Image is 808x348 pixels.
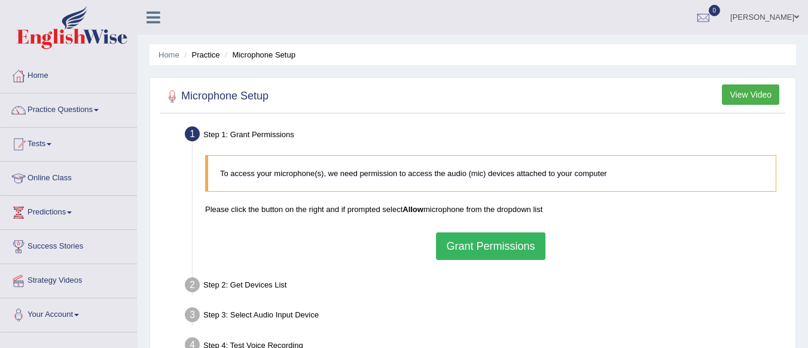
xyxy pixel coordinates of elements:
div: Step 1: Grant Permissions [179,123,790,149]
li: Practice [181,49,219,60]
a: Success Stories [1,230,137,260]
p: To access your microphone(s), we need permission to access the audio (mic) devices attached to yo... [220,168,764,179]
a: Home [1,59,137,89]
a: Online Class [1,162,137,192]
span: 0 [709,5,721,16]
b: Allow [403,205,423,214]
a: Your Account [1,298,137,328]
div: Step 3: Select Audio Input Device [179,304,790,330]
a: Predictions [1,196,137,226]
a: Strategy Videos [1,264,137,294]
div: Step 2: Get Devices List [179,274,790,300]
button: Grant Permissions [436,232,545,260]
a: Home [158,50,179,59]
p: Please click the button on the right and if prompted select microphone from the dropdown list [205,204,776,215]
h2: Microphone Setup [163,87,269,105]
li: Microphone Setup [222,49,295,60]
a: Tests [1,128,137,158]
a: Practice Questions [1,93,137,123]
button: View Video [722,84,779,105]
